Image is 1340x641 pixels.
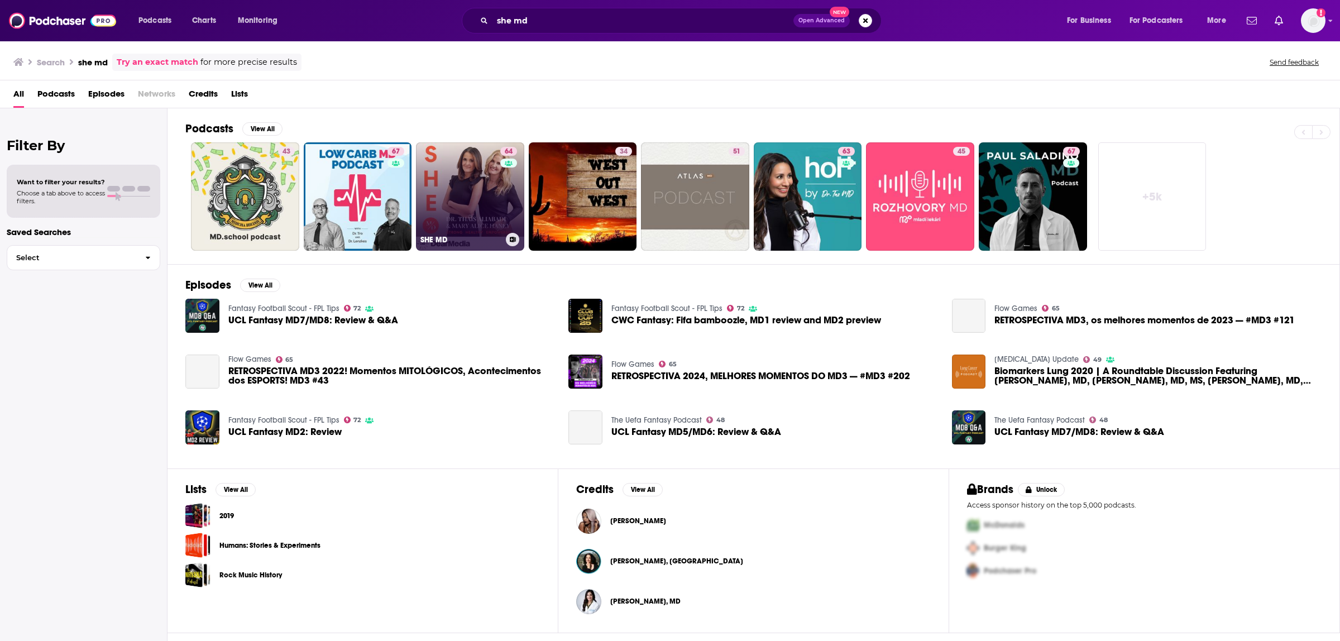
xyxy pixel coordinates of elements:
span: 72 [353,306,361,311]
button: Unlock [1018,483,1065,496]
a: CreditsView All [576,482,663,496]
button: Select [7,245,160,270]
span: Choose a tab above to access filters. [17,189,105,205]
img: Biomarkers Lung 2020 | A Roundtable Discussion Featuring Justin F Gainor, MD, Matthew Gubens, MD,... [952,355,986,389]
span: 48 [1099,418,1108,423]
a: ListsView All [185,482,256,496]
a: Lists [231,85,248,108]
a: Humans: Stories & Experiments [185,533,210,558]
a: 43 [191,142,299,251]
span: Burger King [984,543,1026,553]
button: View All [216,483,256,496]
a: UCL Fantasy MD7/MD8: Review & Q&A [952,410,986,444]
a: Sanaz Majd, MD [610,557,743,566]
img: Podchaser - Follow, Share and Rate Podcasts [9,10,116,31]
a: Humans: Stories & Experiments [219,539,320,552]
a: Rock Music History [185,562,210,587]
a: 45 [866,142,974,251]
a: Vanessa Mdee [610,516,666,525]
a: 64 [500,147,517,156]
button: View All [623,483,663,496]
p: Access sponsor history on the top 5,000 podcasts. [967,501,1322,509]
a: Show notifications dropdown [1242,11,1261,30]
span: 72 [353,418,361,423]
span: Logged in as nicole.koremenos [1301,8,1325,33]
h3: SHE MD [420,235,501,245]
button: Show profile menu [1301,8,1325,33]
a: PodcastsView All [185,122,283,136]
a: The Uefa Fantasy Podcast [611,415,702,425]
a: 65 [1042,305,1060,312]
a: Flow Games [611,360,654,369]
a: UCL Fantasy MD5/MD6: Review & Q&A [568,410,602,444]
button: open menu [1059,12,1125,30]
a: Tanzila S. Razzaki, MD [610,597,681,606]
img: Third Pro Logo [963,559,984,582]
img: UCL Fantasy MD2: Review [185,410,219,444]
a: CWC Fantasy: Fifa bamboozle, MD1 review and MD2 preview [611,315,881,325]
h2: Episodes [185,278,231,292]
a: UCL Fantasy MD2: Review [228,427,342,437]
span: 64 [505,146,513,157]
button: View All [240,279,280,292]
span: 45 [958,146,965,157]
span: 67 [1068,146,1075,157]
button: View All [242,122,283,136]
span: 63 [843,146,850,157]
input: Search podcasts, credits, & more... [492,12,793,30]
a: 48 [706,417,725,423]
img: Vanessa Mdee [576,509,601,534]
h3: Search [37,57,65,68]
span: Credits [189,85,218,108]
a: RETROSPECTIVA MD3, os melhores momentos de 2023 — #MD3 #121 [994,315,1295,325]
span: 72 [737,306,744,311]
a: 72 [344,417,361,423]
a: Biomarkers Lung 2020 | A Roundtable Discussion Featuring Justin F Gainor, MD, Matthew Gubens, MD,... [994,366,1322,385]
a: Lung Cancer Update [994,355,1079,364]
a: EpisodesView All [185,278,280,292]
span: UCL Fantasy MD7/MD8: Review & Q&A [228,315,398,325]
span: 51 [733,146,740,157]
span: [PERSON_NAME], MD [610,597,681,606]
a: Fantasy Football Scout - FPL Tips [611,304,722,313]
a: RETROSPECTIVA 2024, MELHORES MOMENTOS DO MD3 — #MD3 #202 [568,355,602,389]
a: 51 [729,147,745,156]
a: Podcasts [37,85,75,108]
a: 34 [615,147,632,156]
span: Biomarkers Lung 2020 | A Roundtable Discussion Featuring [PERSON_NAME], MD, [PERSON_NAME], MD, MS... [994,366,1322,385]
span: Podcasts [138,13,171,28]
a: RETROSPECTIVA MD3 2022! Momentos MITOLÓGICOS, Acontecimentos dos ESPORTS! MD3 #43 [228,366,556,385]
a: 49 [1083,356,1102,363]
a: 63 [838,147,855,156]
a: 2019 [185,503,210,528]
a: 67 [1063,147,1080,156]
a: RETROSPECTIVA MD3, os melhores momentos de 2023 — #MD3 #121 [952,299,986,333]
img: First Pro Logo [963,514,984,537]
h2: Podcasts [185,122,233,136]
a: All [13,85,24,108]
span: For Podcasters [1130,13,1183,28]
a: Rock Music History [219,569,282,581]
a: +5k [1098,142,1207,251]
a: RETROSPECTIVA 2024, MELHORES MOMENTOS DO MD3 — #MD3 #202 [611,371,910,381]
span: Podchaser Pro [984,566,1036,576]
span: 48 [716,418,725,423]
a: 67 [979,142,1087,251]
span: UCL Fantasy MD5/MD6: Review & Q&A [611,427,781,437]
img: User Profile [1301,8,1325,33]
span: 34 [620,146,628,157]
a: Try an exact match [117,56,198,69]
button: Open AdvancedNew [793,14,850,27]
span: More [1207,13,1226,28]
h3: she md [78,57,108,68]
a: UCL Fantasy MD7/MD8: Review & Q&A [994,427,1164,437]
